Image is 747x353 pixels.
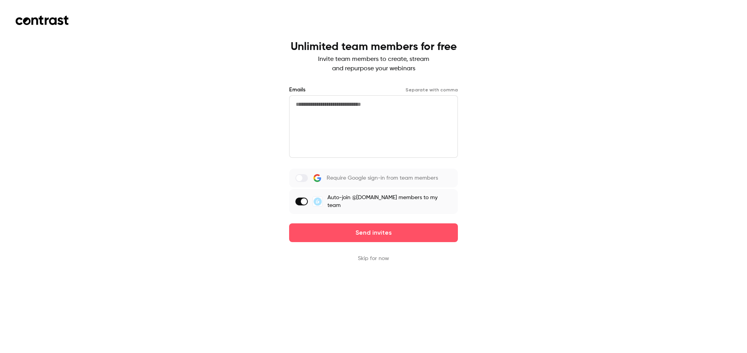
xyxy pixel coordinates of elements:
[291,55,457,73] p: Invite team members to create, stream and repurpose your webinars
[289,169,458,187] label: Require Google sign-in from team members
[291,41,457,53] h1: Unlimited team members for free
[289,86,306,94] label: Emails
[289,189,458,214] label: Auto-join @[DOMAIN_NAME] members to my team
[358,255,389,262] button: Skip for now
[289,223,458,242] button: Send invites
[313,197,322,206] img: Getalead
[406,87,458,93] p: Separate with comma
